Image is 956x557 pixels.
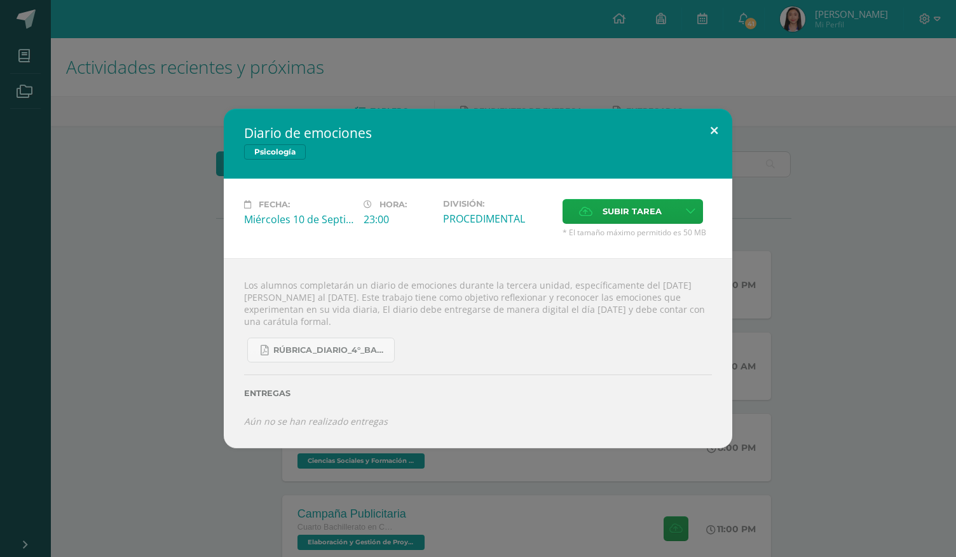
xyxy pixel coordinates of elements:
[244,389,712,398] label: Entregas
[244,212,353,226] div: Miércoles 10 de Septiembre
[443,199,552,209] label: División:
[443,212,552,226] div: PROCEDIMENTAL
[259,200,290,209] span: Fecha:
[563,227,712,238] span: * El tamaño máximo permitido es 50 MB
[273,345,388,355] span: RÚBRICA_DIARIO_4°_BACHI.pdf
[224,258,732,448] div: Los alumnos completarán un diario de emociones durante la tercera unidad, específicamente del [DA...
[247,338,395,362] a: RÚBRICA_DIARIO_4°_BACHI.pdf
[244,144,306,160] span: Psicología
[244,124,712,142] h2: Diario de emociones
[696,109,732,152] button: Close (Esc)
[364,212,433,226] div: 23:00
[603,200,662,223] span: Subir tarea
[244,415,388,427] i: Aún no se han realizado entregas
[379,200,407,209] span: Hora:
